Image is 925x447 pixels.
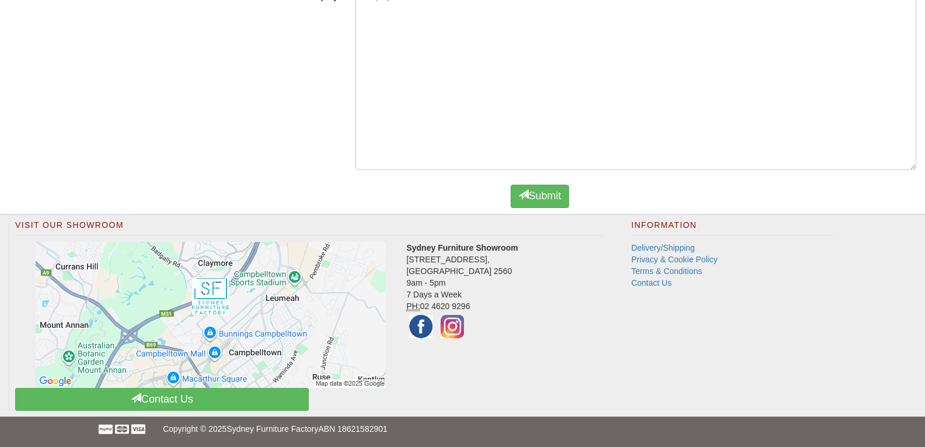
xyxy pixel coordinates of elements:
a: Click to activate map [24,242,397,388]
abbr: Phone [406,302,420,311]
a: Contact Us [15,388,309,411]
h2: Information [631,221,833,236]
p: Copyright © 2025 ABN 18621582901 [163,417,762,441]
a: Delivery/Shipping [631,243,695,252]
img: Click to activate map [36,242,386,388]
img: Instagram [438,312,467,341]
button: Submit [511,185,569,208]
a: Contact Us [631,278,672,287]
a: Terms & Conditions [631,266,702,276]
a: Sydney Furniture Factory [226,424,318,434]
strong: Sydney Furniture Showroom [406,243,518,252]
a: Privacy & Cookie Policy [631,255,718,264]
img: Facebook [406,312,435,341]
h2: Visit Our Showroom [15,221,602,236]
